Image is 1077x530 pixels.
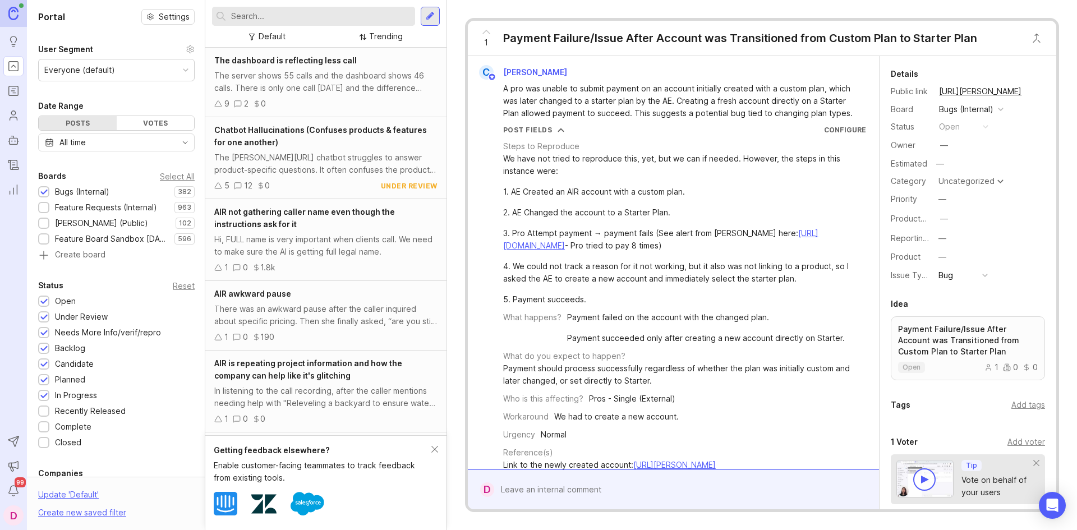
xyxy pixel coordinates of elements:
div: [PERSON_NAME] (Public) [55,217,148,229]
button: Announcements [3,456,24,476]
div: Getting feedback elsewhere? [214,444,431,457]
div: Uncategorized [938,177,995,185]
img: member badge [487,73,496,81]
div: Feature Board Sandbox [DATE] [55,233,169,245]
div: Feature Requests (Internal) [55,201,157,214]
img: video-thumbnail-vote-d41b83416815613422e2ca741bf692cc.jpg [896,460,954,497]
div: Category [891,175,930,187]
label: Reporting Team [891,233,951,243]
div: Hi, FULL name is very important when clients call. We need to make sure the AI is getting full le... [214,233,438,258]
p: 102 [179,219,191,228]
div: 9 [224,98,229,110]
p: open [903,363,920,372]
a: Chatbot Hallucinations (Confuses products & features for one another)The [PERSON_NAME][URL] chatb... [205,117,447,199]
div: 0 [243,331,248,343]
div: 1 Voter [891,435,918,449]
div: Complete [55,421,91,433]
button: ProductboardID [937,211,951,226]
img: Intercom logo [214,492,237,515]
div: 2 [244,98,248,110]
div: A pro was unable to submit payment on an account initially created with a custom plan, which was ... [503,82,857,119]
p: 963 [178,203,191,212]
a: Autopilot [3,130,24,150]
div: 1 [224,413,228,425]
div: 1.8k [260,261,275,274]
div: Add voter [1007,436,1045,448]
div: Estimated [891,160,927,168]
div: Bug [938,269,953,282]
span: 1 [484,36,488,49]
div: 0 [1023,363,1038,371]
div: — [938,232,946,245]
span: AIR is repeating project information and how the company can help like it's glitching [214,358,402,380]
div: 5 [224,179,229,192]
div: User Segment [38,43,93,56]
div: D [480,482,494,497]
div: 0 [1003,363,1018,371]
div: Under Review [55,311,108,323]
div: — [938,193,946,205]
div: Recently Released [55,405,126,417]
div: Reference(s) [503,446,553,459]
div: What do you expect to happen? [503,350,625,362]
div: — [938,251,946,263]
div: Candidate [55,358,94,370]
div: Normal [541,428,567,441]
div: C [479,65,494,80]
h1: Portal [38,10,65,24]
span: [PERSON_NAME] [503,67,567,77]
div: What happens? [503,311,561,324]
div: The [PERSON_NAME][URL] chatbot struggles to answer product-specific questions. It often confuses ... [214,151,438,176]
div: 190 [260,331,274,343]
a: Create board [38,251,195,261]
button: Close button [1025,27,1048,49]
div: Board [891,103,930,116]
div: Payment Failure/Issue After Account was Transitioned from Custom Plan to Starter Plan [503,30,977,46]
div: Status [891,121,930,133]
div: Status [38,279,63,292]
div: — [940,213,948,225]
div: Payment failed on the account with the changed plan. [567,311,845,324]
div: Add tags [1011,399,1045,411]
div: 5. Payment succeeds. [503,293,866,306]
div: Default [259,30,286,43]
div: open [939,121,960,133]
img: Zendesk logo [251,491,277,517]
div: 0 [265,179,270,192]
p: 382 [178,187,191,196]
label: Priority [891,194,917,204]
a: [URL][PERSON_NAME] [633,460,716,469]
button: D [3,505,24,526]
div: Workaround [503,411,549,423]
div: 3. Pro Attempt payment → payment fails (See alert from [PERSON_NAME] here: - Pro tried to pay 8 t... [503,227,866,252]
div: Open Intercom Messenger [1039,492,1066,519]
button: Post Fields [503,125,565,135]
div: We had to create a new account. [554,411,679,423]
div: 1 [224,331,228,343]
div: Votes [117,116,195,130]
a: [URL][PERSON_NAME] [936,84,1025,99]
div: — [940,139,948,151]
button: Send to Autopilot [3,431,24,451]
a: Portal [3,56,24,76]
img: Salesforce logo [291,487,324,520]
div: Owner [891,139,930,151]
div: 0 [243,413,248,425]
div: Posts [39,116,117,130]
div: Public link [891,85,930,98]
div: Pros - Single (External) [589,393,675,405]
label: ProductboardID [891,214,950,223]
div: 0 [260,413,265,425]
div: Companies [38,467,83,480]
button: Settings [141,9,195,25]
span: 99 [15,477,26,487]
p: 596 [178,234,191,243]
div: Boards [38,169,66,183]
div: 1 [984,363,998,371]
a: Payment Failure/Issue After Account was Transitioned from Custom Plan to Starter Planopen100 [891,316,1045,380]
div: Closed [55,436,81,449]
a: AIR misheard the callerThe caller clearly advised that he "just got hired", however, the AIR aske... [205,432,447,502]
div: Backlog [55,342,85,354]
